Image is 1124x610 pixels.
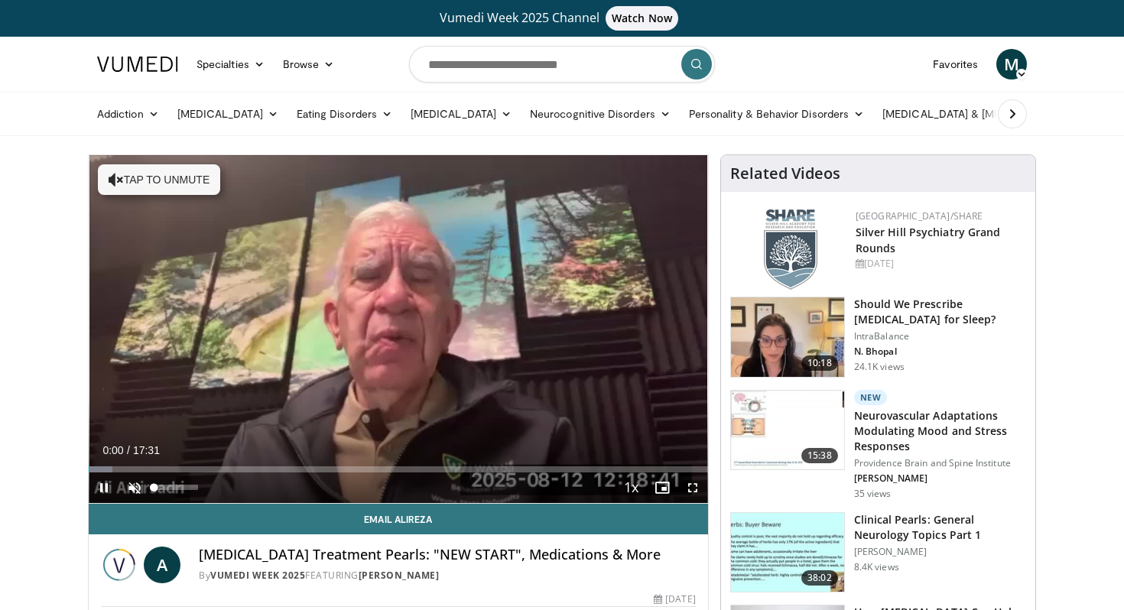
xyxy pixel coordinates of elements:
[854,408,1026,454] h3: Neurovascular Adaptations Modulating Mood and Stress Responses
[730,297,1026,378] a: 10:18 Should We Prescribe [MEDICAL_DATA] for Sleep? IntraBalance N. Bhopal 24.1K views
[764,209,817,290] img: f8aaeb6d-318f-4fcf-bd1d-54ce21f29e87.png.150x105_q85_autocrop_double_scale_upscale_version-0.2.png
[168,99,287,129] a: [MEDICAL_DATA]
[133,444,160,456] span: 17:31
[801,355,838,371] span: 10:18
[199,569,696,582] div: By FEATURING
[854,546,1026,558] p: [PERSON_NAME]
[854,346,1026,358] p: N. Bhopal
[924,49,987,79] a: Favorites
[801,570,838,586] span: 38:02
[731,391,844,470] img: 4562edde-ec7e-4758-8328-0659f7ef333d.150x105_q85_crop-smart_upscale.jpg
[187,49,274,79] a: Specialties
[127,444,130,456] span: /
[210,569,305,582] a: Vumedi Week 2025
[731,297,844,377] img: f7087805-6d6d-4f4e-b7c8-917543aa9d8d.150x105_q85_crop-smart_upscale.jpg
[119,472,150,503] button: Unmute
[854,361,905,373] p: 24.1K views
[856,257,1023,271] div: [DATE]
[854,297,1026,327] h3: Should We Prescribe [MEDICAL_DATA] for Sleep?
[996,49,1027,79] a: M
[731,513,844,592] img: 91ec4e47-6cc3-4d45-a77d-be3eb23d61cb.150x105_q85_crop-smart_upscale.jpg
[854,457,1026,469] p: Providence Brain and Spine Institute
[730,390,1026,500] a: 15:38 New Neurovascular Adaptations Modulating Mood and Stress Responses Providence Brain and Spi...
[89,472,119,503] button: Pause
[89,155,708,504] video-js: Video Player
[521,99,680,129] a: Neurocognitive Disorders
[359,569,440,582] a: [PERSON_NAME]
[856,225,1001,255] a: Silver Hill Psychiatry Grand Rounds
[89,504,708,534] a: Email Alireza
[730,164,840,183] h4: Related Videos
[677,472,708,503] button: Fullscreen
[680,99,873,129] a: Personality & Behavior Disorders
[854,488,892,500] p: 35 views
[401,99,521,129] a: [MEDICAL_DATA]
[102,444,123,456] span: 0:00
[97,57,178,72] img: VuMedi Logo
[873,99,1092,129] a: [MEDICAL_DATA] & [MEDICAL_DATA]
[98,164,220,195] button: Tap to unmute
[854,390,888,405] p: New
[89,466,708,472] div: Progress Bar
[154,485,197,490] div: Volume Level
[274,49,344,79] a: Browse
[88,99,168,129] a: Addiction
[101,547,138,583] img: Vumedi Week 2025
[801,448,838,463] span: 15:38
[854,472,1026,485] p: [PERSON_NAME]
[654,592,695,606] div: [DATE]
[99,6,1025,31] a: Vumedi Week 2025 ChannelWatch Now
[854,330,1026,342] p: IntraBalance
[144,547,180,583] a: A
[647,472,677,503] button: Enable picture-in-picture mode
[616,472,647,503] button: Playback Rate
[854,512,1026,543] h3: Clinical Pearls: General Neurology Topics Part 1
[199,547,696,563] h4: [MEDICAL_DATA] Treatment Pearls: "NEW START", Medications & More
[854,561,899,573] p: 8.4K views
[287,99,401,129] a: Eating Disorders
[409,46,715,83] input: Search topics, interventions
[730,512,1026,593] a: 38:02 Clinical Pearls: General Neurology Topics Part 1 [PERSON_NAME] 8.4K views
[856,209,983,222] a: [GEOGRAPHIC_DATA]/SHARE
[606,6,678,31] span: Watch Now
